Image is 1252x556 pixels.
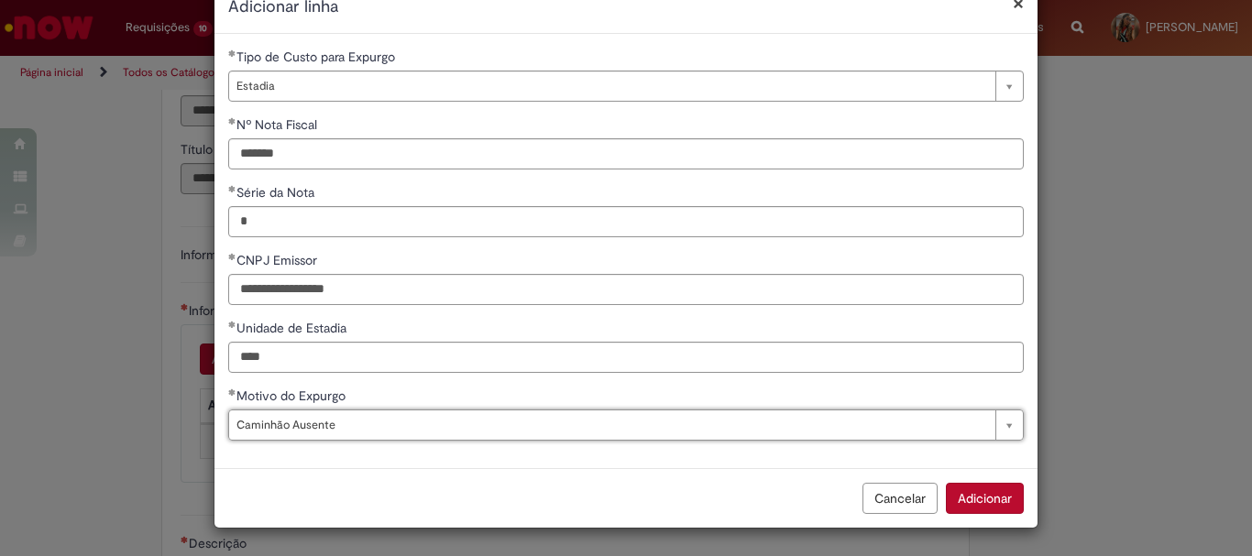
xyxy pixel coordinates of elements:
span: Obrigatório Preenchido [228,49,236,57]
span: Obrigatório Preenchido [228,185,236,192]
span: Série da Nota [236,184,318,201]
span: Obrigatório Preenchido [228,253,236,260]
span: Caminhão Ausente [236,410,986,440]
span: Nº Nota Fiscal [236,116,321,133]
span: Motivo do Expurgo [236,387,349,404]
span: Obrigatório Preenchido [228,321,236,328]
button: Cancelar [862,483,938,514]
span: Obrigatório Preenchido [228,117,236,125]
button: Adicionar [946,483,1024,514]
input: Unidade de Estadia [228,342,1024,373]
span: Tipo de Custo para Expurgo [236,49,399,65]
input: CNPJ Emissor [228,274,1024,305]
span: Obrigatório Preenchido [228,388,236,396]
span: Estadia [236,71,986,101]
input: Série da Nota [228,206,1024,237]
span: CNPJ Emissor [236,252,321,268]
input: Nº Nota Fiscal [228,138,1024,169]
span: Unidade de Estadia [236,320,350,336]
